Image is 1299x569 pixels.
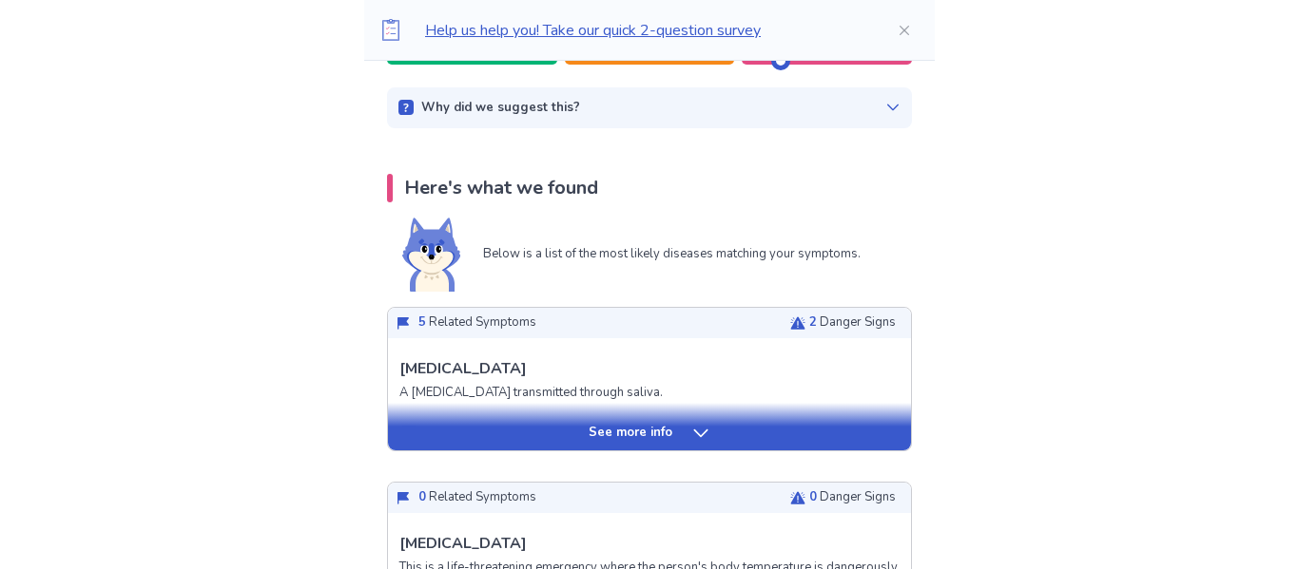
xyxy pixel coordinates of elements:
[418,488,426,505] span: 0
[809,313,817,331] span: 2
[418,313,426,331] span: 5
[399,532,527,555] p: [MEDICAL_DATA]
[589,424,672,443] p: See more info
[404,174,598,202] p: Here's what we found
[809,488,817,505] span: 0
[483,245,861,264] p: Below is a list of the most likely diseases matching your symptoms.
[418,488,536,507] p: Related Symptoms
[399,357,527,380] p: [MEDICAL_DATA]
[402,218,460,292] img: Shiba
[425,19,866,42] p: Help us help you! Take our quick 2-question survey
[399,384,663,403] p: A [MEDICAL_DATA] transmitted through saliva.
[809,313,896,332] p: Danger Signs
[418,313,536,332] p: Related Symptoms
[809,488,896,507] p: Danger Signs
[421,99,580,118] p: Why did we suggest this?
